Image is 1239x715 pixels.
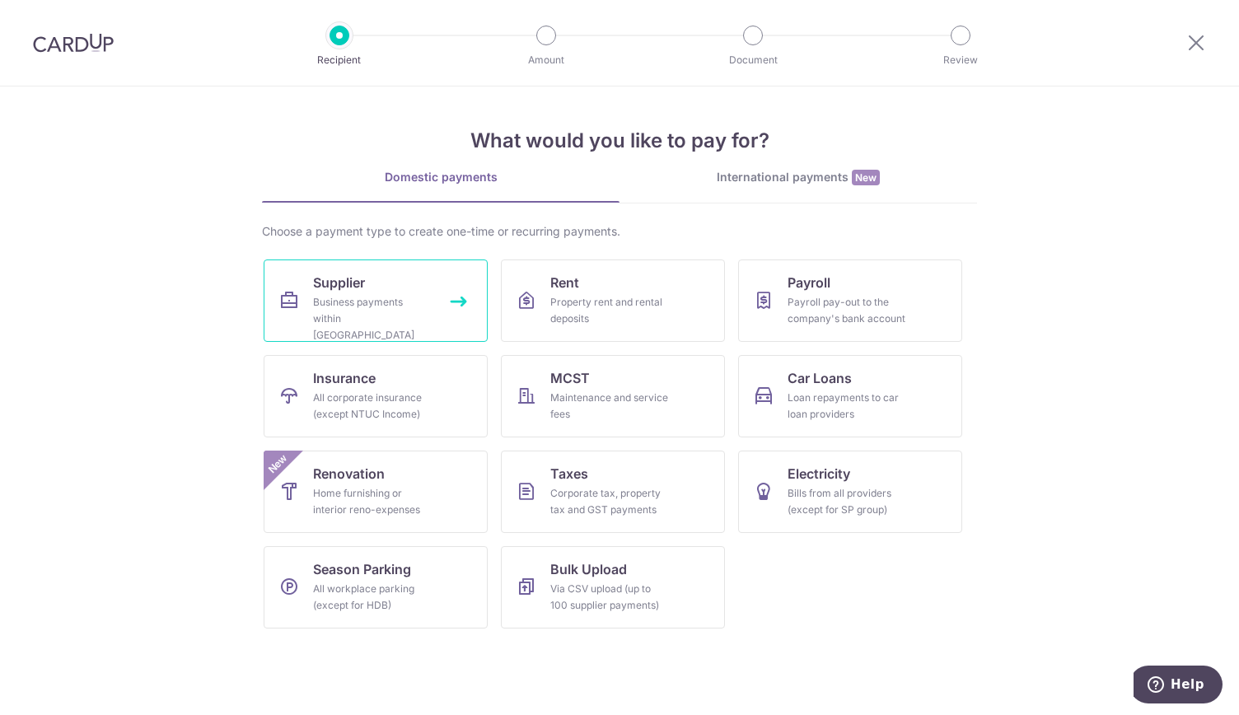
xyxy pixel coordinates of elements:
[313,581,432,614] div: All workplace parking (except for HDB)
[1134,666,1223,707] iframe: Opens a widget where you can find more information
[262,126,977,156] h4: What would you like to pay for?
[788,368,852,388] span: Car Loans
[550,581,669,614] div: Via CSV upload (up to 100 supplier payments)
[313,390,432,423] div: All corporate insurance (except NTUC Income)
[264,546,488,629] a: Season ParkingAll workplace parking (except for HDB)
[788,294,906,327] div: Payroll pay-out to the company's bank account
[485,52,607,68] p: Amount
[550,390,669,423] div: Maintenance and service fees
[550,559,627,579] span: Bulk Upload
[788,485,906,518] div: Bills from all providers (except for SP group)
[788,390,906,423] div: Loan repayments to car loan providers
[788,464,850,484] span: Electricity
[738,259,962,342] a: PayrollPayroll pay-out to the company's bank account
[33,33,114,53] img: CardUp
[313,485,432,518] div: Home furnishing or interior reno-expenses
[501,546,725,629] a: Bulk UploadVia CSV upload (up to 100 supplier payments)
[550,294,669,327] div: Property rent and rental deposits
[788,273,830,292] span: Payroll
[264,259,488,342] a: SupplierBusiness payments within [GEOGRAPHIC_DATA]
[313,273,365,292] span: Supplier
[550,368,590,388] span: MCST
[278,52,400,68] p: Recipient
[264,451,292,478] span: New
[550,485,669,518] div: Corporate tax, property tax and GST payments
[738,451,962,533] a: ElectricityBills from all providers (except for SP group)
[313,464,385,484] span: Renovation
[738,355,962,437] a: Car LoansLoan repayments to car loan providers
[262,169,619,185] div: Domestic payments
[550,464,588,484] span: Taxes
[852,170,880,185] span: New
[501,259,725,342] a: RentProperty rent and rental deposits
[619,169,977,186] div: International payments
[264,451,488,533] a: RenovationHome furnishing or interior reno-expensesNew
[501,451,725,533] a: TaxesCorporate tax, property tax and GST payments
[264,355,488,437] a: InsuranceAll corporate insurance (except NTUC Income)
[501,355,725,437] a: MCSTMaintenance and service fees
[900,52,1022,68] p: Review
[313,368,376,388] span: Insurance
[692,52,814,68] p: Document
[262,223,977,240] div: Choose a payment type to create one-time or recurring payments.
[550,273,579,292] span: Rent
[313,294,432,343] div: Business payments within [GEOGRAPHIC_DATA]
[313,559,411,579] span: Season Parking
